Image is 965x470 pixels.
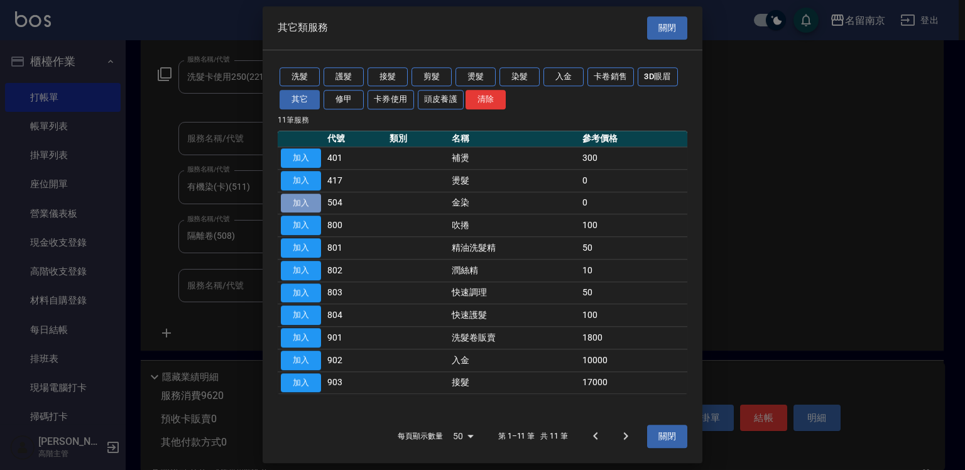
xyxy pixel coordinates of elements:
[278,114,687,126] p: 11 筆服務
[324,214,386,237] td: 800
[281,328,321,347] button: 加入
[449,260,579,282] td: 潤絲精
[498,431,568,442] p: 第 1–11 筆 共 11 筆
[324,237,386,260] td: 801
[324,131,386,147] th: 代號
[638,67,678,87] button: 3D眼眉
[449,304,579,327] td: 快速護髮
[449,192,579,214] td: 金染
[280,67,320,87] button: 洗髮
[281,351,321,370] button: 加入
[281,306,321,325] button: 加入
[281,283,321,303] button: 加入
[281,238,321,258] button: 加入
[579,371,687,394] td: 17000
[412,67,452,87] button: 剪髮
[466,90,506,110] button: 清除
[324,327,386,349] td: 901
[449,170,579,192] td: 燙髮
[324,371,386,394] td: 903
[449,371,579,394] td: 接髮
[324,349,386,372] td: 902
[324,170,386,192] td: 417
[398,431,443,442] p: 每頁顯示數量
[579,147,687,170] td: 300
[281,373,321,393] button: 加入
[324,260,386,282] td: 802
[449,349,579,372] td: 入金
[418,90,464,110] button: 頭皮養護
[579,131,687,147] th: 參考價格
[449,131,579,147] th: 名稱
[579,170,687,192] td: 0
[281,216,321,236] button: 加入
[280,90,320,110] button: 其它
[579,349,687,372] td: 10000
[448,420,478,454] div: 50
[579,327,687,349] td: 1800
[324,304,386,327] td: 804
[324,90,364,110] button: 修甲
[579,281,687,304] td: 50
[368,90,414,110] button: 卡券使用
[386,131,449,147] th: 類別
[647,16,687,40] button: 關閉
[281,194,321,213] button: 加入
[324,147,386,170] td: 401
[278,22,328,35] span: 其它類服務
[281,171,321,190] button: 加入
[579,260,687,282] td: 10
[449,281,579,304] td: 快速調理
[579,214,687,237] td: 100
[543,67,584,87] button: 入金
[449,237,579,260] td: 精油洗髮精
[579,304,687,327] td: 100
[647,425,687,448] button: 關閉
[449,147,579,170] td: 補燙
[579,192,687,214] td: 0
[281,148,321,168] button: 加入
[449,214,579,237] td: 吹捲
[579,237,687,260] td: 50
[449,327,579,349] td: 洗髮卷販賣
[455,67,496,87] button: 燙髮
[324,67,364,87] button: 護髮
[499,67,540,87] button: 染髮
[324,192,386,214] td: 504
[324,281,386,304] td: 803
[281,261,321,280] button: 加入
[587,67,634,87] button: 卡卷銷售
[368,67,408,87] button: 接髮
